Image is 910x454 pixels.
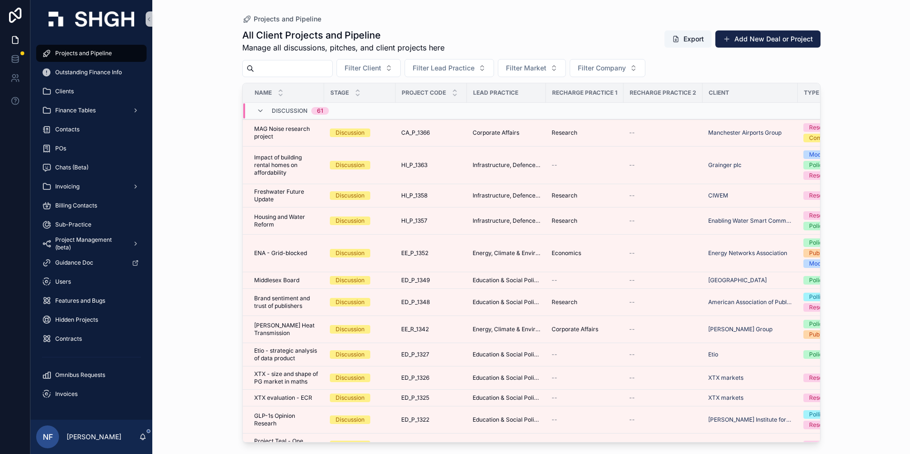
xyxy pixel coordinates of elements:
a: ENA - Grid-blocked [254,249,318,257]
a: Omnibus Requests [36,366,147,384]
a: -- [552,161,618,169]
span: NF [43,431,53,443]
div: Discussion [336,128,365,137]
span: -- [629,192,635,199]
a: -- [552,441,618,449]
span: -- [629,217,635,225]
a: [GEOGRAPHIC_DATA] [708,276,767,284]
div: Research [809,211,835,220]
a: Etio - strategic analysis of data product [254,347,318,362]
a: [PERSON_NAME] Group [708,326,772,333]
span: Recharge Practice 1 [552,89,617,97]
a: Research [552,129,618,137]
a: ED_P_1327 [401,351,461,358]
span: ED_P_1349 [401,276,430,284]
a: Enabling Water Smart Communities [708,217,792,225]
span: Education & Social Policy [473,416,540,424]
a: -- [629,374,697,382]
a: ED_P_1322 [401,416,461,424]
div: Policy [809,350,826,359]
a: -- [629,192,697,199]
a: Education & Social Policy [473,374,540,382]
a: XTX - size and shape of PG market in maths [254,370,318,385]
span: CA_P_1366 [401,129,430,137]
div: Policy [809,276,826,285]
span: Private Client [708,441,745,449]
a: Discussion [330,298,390,306]
span: XTX evaluation - ECR [254,394,312,402]
span: Recharge Practice 2 [630,89,696,97]
a: ResearchPolicy [803,211,869,230]
a: Education & Social Policy [473,394,540,402]
a: XTX evaluation - ECR [254,394,318,402]
a: Impact of building rental homes on affordability [254,154,318,177]
a: -- [629,276,697,284]
a: Discussion [330,350,390,359]
span: XTX markets [708,394,743,402]
span: Discussion [272,107,307,115]
a: Infrastructure, Defence, Industrial, Transport [473,217,540,225]
div: Discussion [336,374,365,382]
span: OR_P_1320 [401,441,430,449]
span: -- [552,276,557,284]
span: HI_P_1358 [401,192,427,199]
a: Discussion [330,217,390,225]
a: ResearchComms [803,123,869,142]
div: Polling [809,410,827,419]
a: ED_P_1326 [401,374,461,382]
a: -- [629,129,697,137]
a: Discussion [330,128,390,137]
a: Research [803,191,869,200]
div: Research [809,421,835,429]
div: Research [809,394,835,402]
a: Freshwater Future Update [254,188,318,203]
span: Research [552,192,577,199]
a: -- [629,394,697,402]
span: Contracts [55,335,82,343]
span: Filter Market [506,63,546,73]
div: Discussion [336,276,365,285]
a: Manchester Airports Group [708,129,781,137]
a: -- [629,441,697,449]
a: Research [473,441,540,449]
span: -- [629,441,635,449]
a: Discussion [330,276,390,285]
span: ED_P_1322 [401,416,429,424]
span: Education & Social Policy [473,351,540,358]
div: Discussion [336,415,365,424]
a: [PERSON_NAME] Institute for Global Change [708,416,792,424]
div: Polling [809,293,827,301]
span: ED_P_1326 [401,374,429,382]
span: Energy, Climate & Environment [473,249,540,257]
a: Research [803,374,869,382]
a: Etio [708,351,792,358]
p: [PERSON_NAME] [67,432,121,442]
span: Contacts [55,126,79,133]
a: Invoices [36,385,147,403]
a: Grainger plc [708,161,792,169]
div: Discussion [336,350,365,359]
a: Projects and Pipeline [36,45,147,62]
h1: All Client Projects and Pipeline [242,29,445,42]
span: HI_P_1357 [401,217,427,225]
a: Energy, Climate & Environment [473,326,540,333]
span: -- [552,351,557,358]
span: -- [629,394,635,402]
a: Discussion [330,161,390,169]
span: -- [629,326,635,333]
span: -- [629,249,635,257]
span: -- [629,416,635,424]
div: Modelling [809,259,835,268]
div: Policy [809,161,826,169]
button: Select Button [336,59,401,77]
a: Education & Social Policy [473,298,540,306]
a: Clients [36,83,147,100]
a: Discussion [330,249,390,257]
a: HI_P_1358 [401,192,461,199]
span: CIWEM [708,192,728,199]
span: Energy Networks Association [708,249,787,257]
